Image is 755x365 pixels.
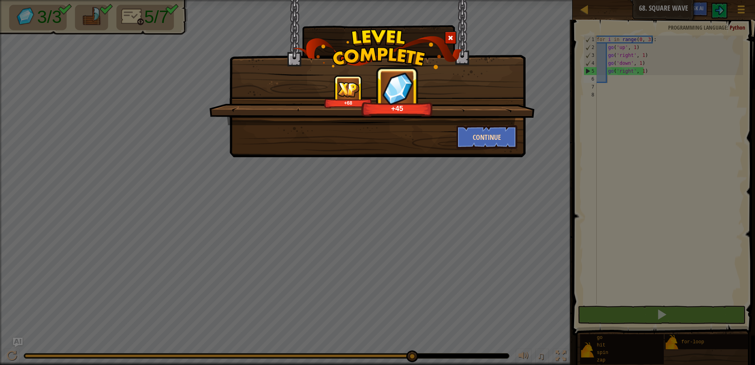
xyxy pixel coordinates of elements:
[326,100,370,106] div: +68
[364,104,431,113] div: +45
[456,125,518,149] button: Continue
[337,82,359,97] img: reward_icon_xp.png
[378,69,417,107] img: reward_icon_gems.png
[293,29,462,69] img: level_complete.png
